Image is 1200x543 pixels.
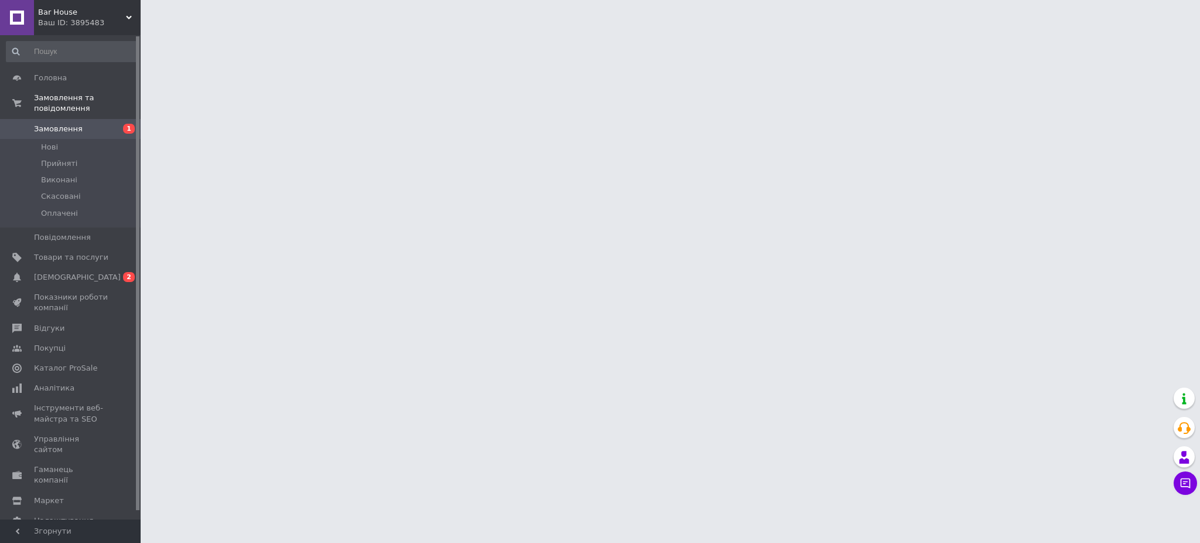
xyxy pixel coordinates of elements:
span: Управління сайтом [34,434,108,455]
span: Bar House [38,7,126,18]
span: Покупці [34,343,66,354]
span: Нові [41,142,58,152]
span: [DEMOGRAPHIC_DATA] [34,272,121,283]
span: Аналітика [34,383,74,393]
button: Чат з покупцем [1174,471,1197,495]
span: Оплачені [41,208,78,219]
span: Гаманець компанії [34,464,108,486]
span: Маркет [34,496,64,506]
span: Прийняті [41,158,77,169]
span: Виконані [41,175,77,185]
span: Замовлення та повідомлення [34,93,141,114]
span: Повідомлення [34,232,91,243]
span: 2 [123,272,135,282]
span: Інструменти веб-майстра та SEO [34,403,108,424]
span: Каталог ProSale [34,363,97,374]
div: Ваш ID: 3895483 [38,18,141,28]
span: Замовлення [34,124,83,134]
input: Пошук [6,41,138,62]
span: Скасовані [41,191,81,202]
span: Показники роботи компанії [34,292,108,313]
span: Головна [34,73,67,83]
span: Відгуки [34,323,64,334]
span: 1 [123,124,135,134]
span: Налаштування [34,515,94,526]
span: Товари та послуги [34,252,108,263]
